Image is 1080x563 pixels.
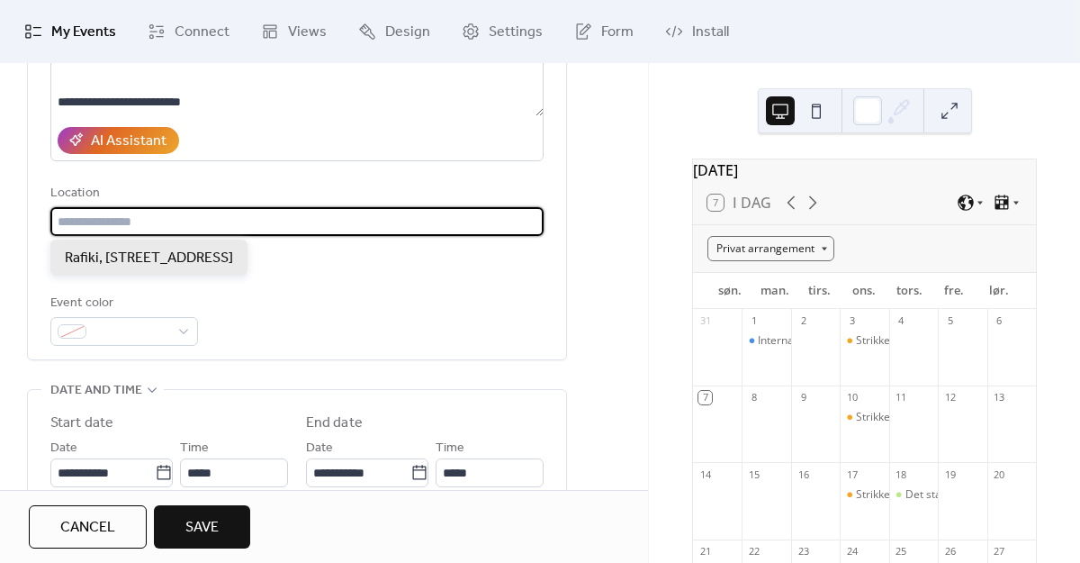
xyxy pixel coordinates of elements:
[895,314,908,328] div: 4
[247,7,340,56] a: Views
[448,7,556,56] a: Settings
[845,545,859,558] div: 24
[889,487,938,503] div: Det starter med en middag
[288,22,327,43] span: Views
[698,468,712,481] div: 14
[91,131,166,152] div: AI Assistant
[652,7,742,56] a: Install
[840,410,888,425] div: Strikkecafé
[345,7,444,56] a: Design
[154,505,250,549] button: Save
[895,468,908,481] div: 18
[993,545,1006,558] div: 27
[840,487,888,503] div: Strikkecafé
[993,314,1006,328] div: 6
[180,438,209,459] span: Time
[856,333,912,349] div: Strikkecafé
[698,391,712,404] div: 7
[58,127,179,154] button: AI Assistant
[692,22,729,43] span: Install
[489,22,543,43] span: Settings
[29,505,147,549] button: Cancel
[11,7,130,56] a: My Events
[943,391,957,404] div: 12
[796,545,810,558] div: 23
[698,545,712,558] div: 21
[797,273,842,309] div: tirs.
[561,7,647,56] a: Form
[306,438,333,459] span: Date
[385,22,430,43] span: Design
[50,380,142,402] span: Date and time
[51,22,116,43] span: My Events
[796,314,810,328] div: 2
[50,438,77,459] span: Date
[698,314,712,328] div: 31
[742,333,790,349] div: International Meet-up
[65,248,233,269] span: Rafiki, [STREET_ADDRESS]
[436,438,464,459] span: Time
[943,545,957,558] div: 26
[895,391,908,404] div: 11
[886,273,931,309] div: tors.
[758,333,867,349] div: International Meet-up
[943,468,957,481] div: 19
[50,293,194,314] div: Event color
[856,410,912,425] div: Strikkecafé
[50,183,540,204] div: Location
[50,413,113,434] div: Start date
[993,391,1006,404] div: 13
[747,314,760,328] div: 1
[905,487,1041,503] div: Det starter med en middag
[796,468,810,481] div: 16
[752,273,797,309] div: man.
[185,517,219,539] span: Save
[842,273,887,309] div: ons.
[747,468,760,481] div: 15
[306,413,363,434] div: End date
[845,391,859,404] div: 10
[845,468,859,481] div: 17
[943,314,957,328] div: 5
[845,314,859,328] div: 3
[747,391,760,404] div: 8
[840,333,888,349] div: Strikkecafé
[747,545,760,558] div: 22
[993,468,1006,481] div: 20
[895,545,908,558] div: 25
[976,273,1021,309] div: lør.
[601,22,634,43] span: Form
[856,487,912,503] div: Strikkecafé
[931,273,976,309] div: fre.
[693,159,1036,181] div: [DATE]
[60,517,115,539] span: Cancel
[175,22,229,43] span: Connect
[707,273,752,309] div: søn.
[796,391,810,404] div: 9
[134,7,243,56] a: Connect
